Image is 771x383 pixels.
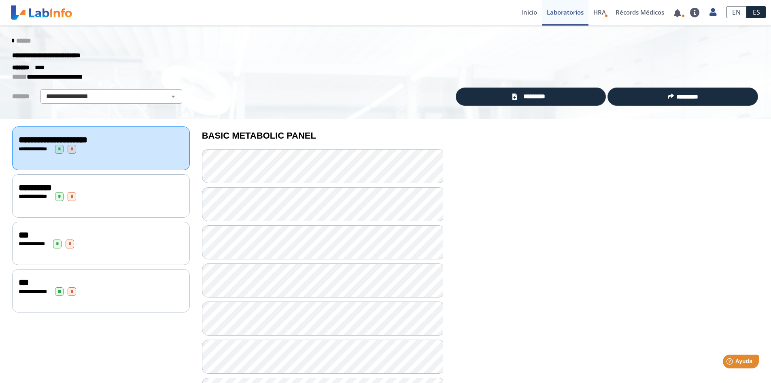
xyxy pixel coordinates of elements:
[202,131,316,141] b: BASIC METABOLIC PANEL
[593,8,606,16] span: HRA
[726,6,747,18] a: EN
[699,351,762,374] iframe: Help widget launcher
[747,6,766,18] a: ES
